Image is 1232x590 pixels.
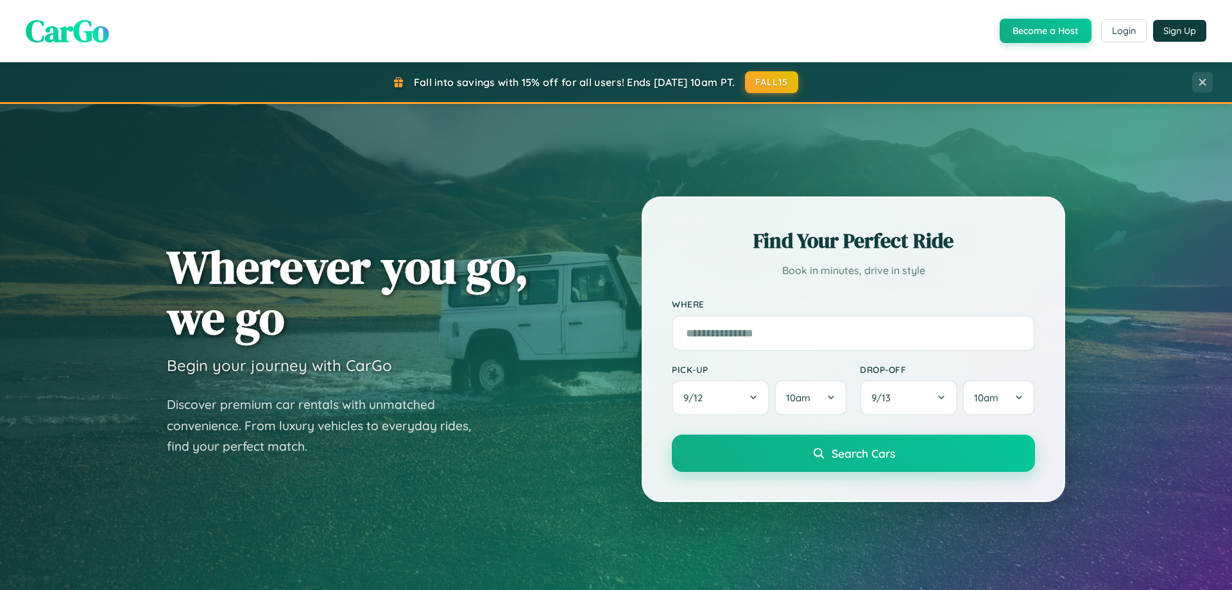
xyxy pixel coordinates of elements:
[1000,19,1091,43] button: Become a Host
[672,227,1035,255] h2: Find Your Perfect Ride
[672,261,1035,280] p: Book in minutes, drive in style
[1101,19,1147,42] button: Login
[672,380,769,415] button: 9/12
[774,380,847,415] button: 10am
[963,380,1035,415] button: 10am
[167,356,392,375] h3: Begin your journey with CarGo
[860,364,1035,375] label: Drop-off
[974,392,998,404] span: 10am
[860,380,957,415] button: 9/13
[1153,20,1206,42] button: Sign Up
[26,10,109,52] span: CarGo
[672,299,1035,310] label: Where
[672,364,847,375] label: Pick-up
[745,71,799,93] button: FALL15
[683,392,709,404] span: 9 / 12
[167,394,488,457] p: Discover premium car rentals with unmatched convenience. From luxury vehicles to everyday rides, ...
[871,392,897,404] span: 9 / 13
[672,435,1035,472] button: Search Cars
[832,446,895,460] span: Search Cars
[167,241,529,343] h1: Wherever you go, we go
[786,392,810,404] span: 10am
[414,76,735,89] span: Fall into savings with 15% off for all users! Ends [DATE] 10am PT.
